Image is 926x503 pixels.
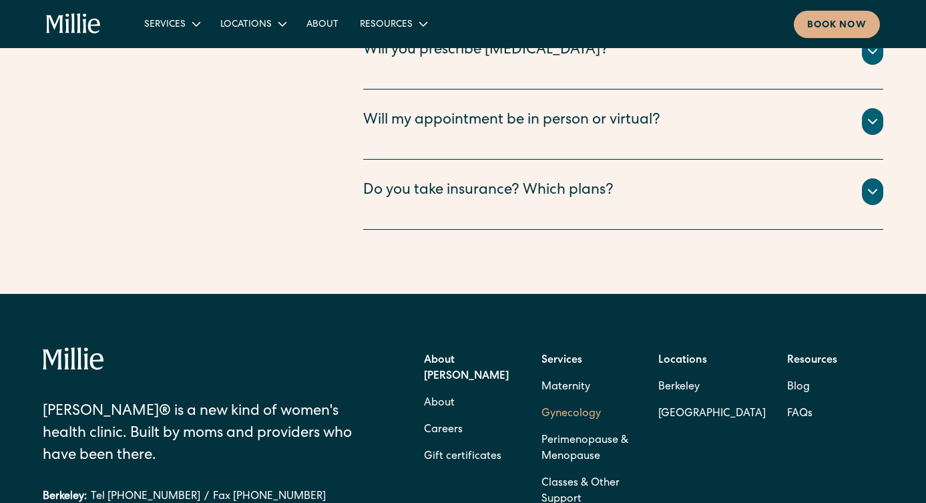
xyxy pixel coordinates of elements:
div: Do you take insurance? Which plans? [363,180,614,202]
a: Gynecology [541,401,601,428]
div: Book now [807,19,867,33]
strong: Services [541,355,582,366]
strong: About [PERSON_NAME] [424,355,509,382]
div: Locations [210,13,296,35]
a: home [46,13,101,35]
div: Locations [220,18,272,32]
strong: Resources [787,355,837,366]
strong: Locations [658,355,707,366]
div: Will my appointment be in person or virtual? [363,110,660,132]
a: Blog [787,374,810,401]
a: Maternity [541,374,590,401]
a: About [424,390,455,417]
div: Resources [349,13,437,35]
div: Resources [360,18,413,32]
a: Careers [424,417,463,444]
a: About [296,13,349,35]
a: [GEOGRAPHIC_DATA] [658,401,766,428]
div: [PERSON_NAME]® is a new kind of women's health clinic. Built by moms and providers who have been ... [43,401,357,468]
a: Gift certificates [424,444,501,470]
div: Will you prescribe [MEDICAL_DATA]? [363,40,608,62]
a: Berkeley [658,374,766,401]
div: Services [144,18,186,32]
div: Services [134,13,210,35]
a: Perimenopause & Menopause [541,428,638,470]
a: FAQs [787,401,813,428]
a: Book now [794,11,880,38]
